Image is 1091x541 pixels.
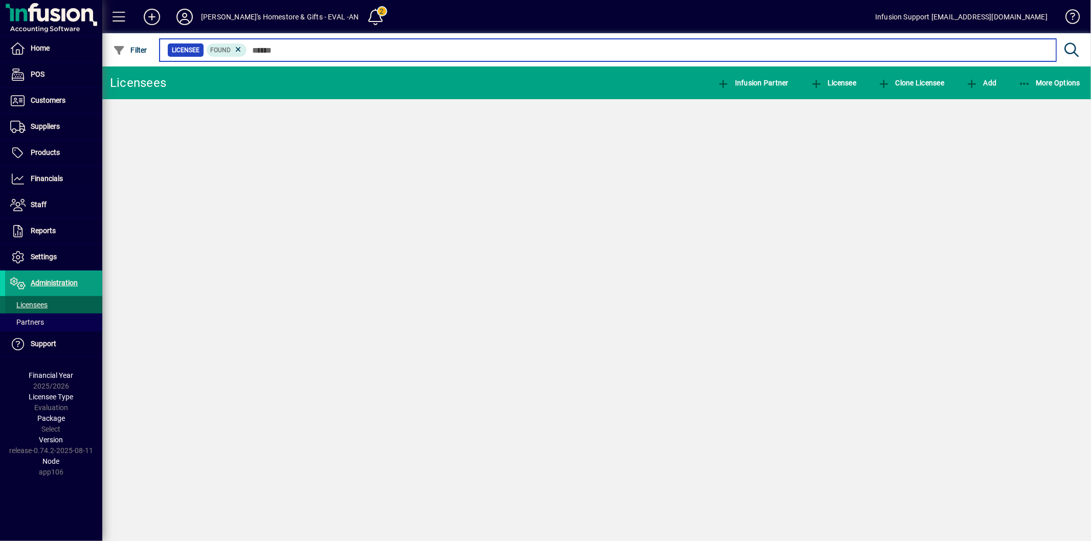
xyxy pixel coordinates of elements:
a: Reports [5,218,102,244]
span: Infusion Partner [717,79,789,87]
span: Staff [31,200,47,209]
button: Add [136,8,168,26]
span: Package [37,414,65,422]
div: Licensees [110,75,166,91]
span: Clone Licensee [878,79,944,87]
a: Products [5,140,102,166]
span: Support [31,340,56,348]
span: POS [31,70,44,78]
a: Financials [5,166,102,192]
a: Support [5,331,102,357]
a: Home [5,36,102,61]
button: Licensee [808,74,859,92]
button: Add [963,74,999,92]
span: Licensees [10,301,48,309]
button: Infusion Partner [715,74,791,92]
a: Customers [5,88,102,114]
button: Clone Licensee [875,74,947,92]
a: Partners [5,313,102,331]
span: Licensee Type [29,393,74,401]
mat-chip: Found Status: Found [207,43,247,57]
span: Financial Year [29,371,74,379]
span: Suppliers [31,122,60,130]
span: Financials [31,174,63,183]
a: POS [5,62,102,87]
span: Found [211,47,231,54]
span: Settings [31,253,57,261]
span: Add [966,79,996,87]
span: Products [31,148,60,156]
a: Suppliers [5,114,102,140]
button: More Options [1016,74,1083,92]
span: Version [39,436,63,444]
span: Node [43,457,60,465]
span: Filter [113,46,147,54]
span: Partners [10,318,44,326]
span: Home [31,44,50,52]
span: Reports [31,227,56,235]
span: Licensee [172,45,199,55]
a: Knowledge Base [1058,2,1078,35]
div: Infusion Support [EMAIL_ADDRESS][DOMAIN_NAME] [875,9,1048,25]
a: Settings [5,244,102,270]
span: More Options [1018,79,1081,87]
span: Customers [31,96,65,104]
button: Profile [168,8,201,26]
span: Administration [31,279,78,287]
span: Licensee [810,79,857,87]
div: [PERSON_NAME]'s Homestore & Gifts - EVAL -AN [201,9,359,25]
a: Licensees [5,296,102,313]
a: Staff [5,192,102,218]
button: Filter [110,41,150,59]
